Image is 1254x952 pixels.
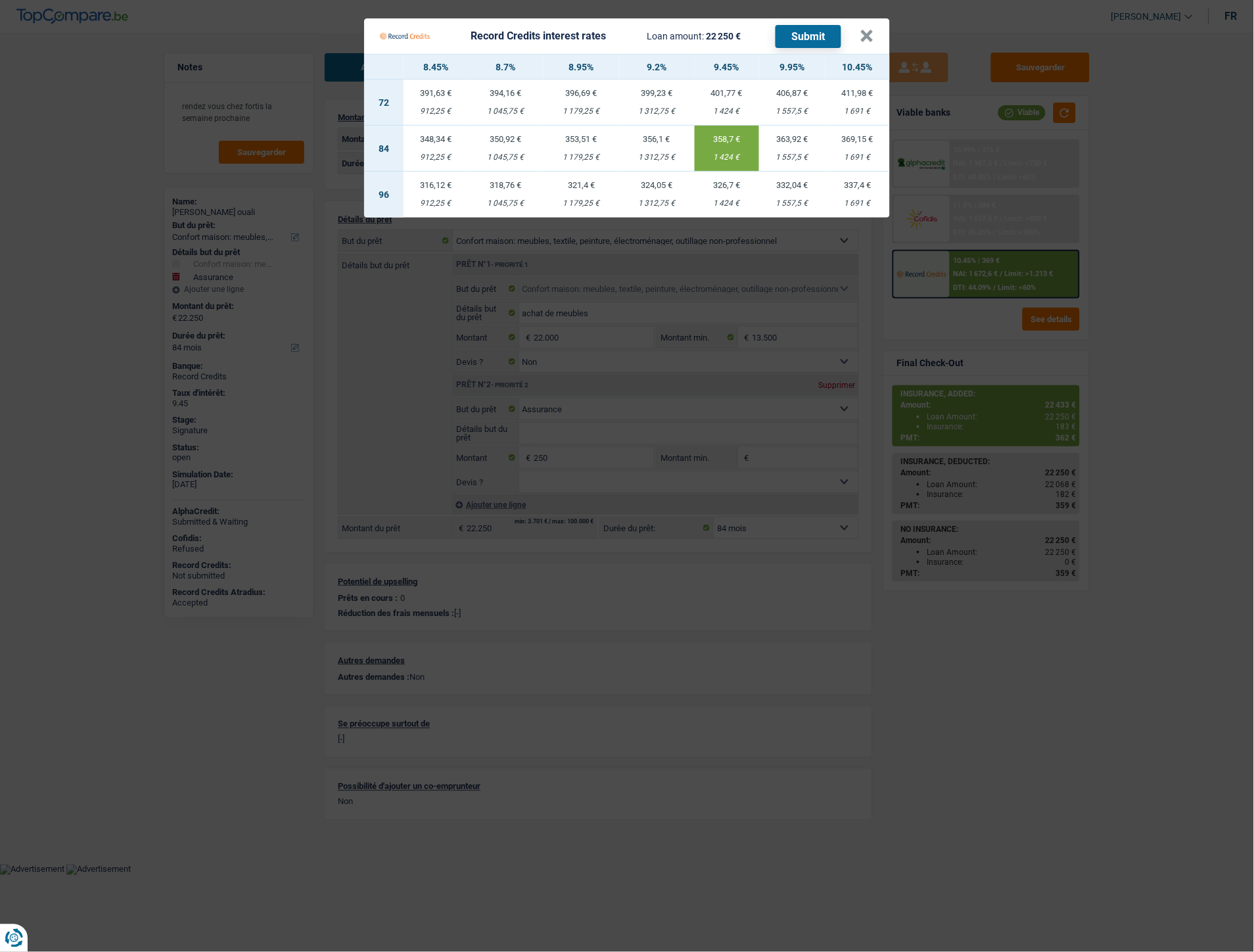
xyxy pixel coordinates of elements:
[695,135,759,143] div: 358,7 €
[364,172,404,218] td: 96
[619,89,695,97] div: 399,23 €
[759,55,825,80] th: 9.95%
[825,107,890,116] div: 1 691 €
[825,89,890,97] div: 411,98 €
[404,153,468,162] div: 912,25 €
[544,181,619,189] div: 321,4 €
[695,107,759,116] div: 1 424 €
[825,135,890,143] div: 369,15 €
[860,30,874,43] button: ×
[544,89,619,97] div: 396,69 €
[468,89,544,97] div: 394,16 €
[468,153,544,162] div: 1 045,75 €
[695,181,759,189] div: 326,7 €
[825,153,890,162] div: 1 691 €
[404,89,468,97] div: 391,63 €
[471,31,606,41] div: Record Credits interest rates
[759,135,825,143] div: 363,92 €
[695,89,759,97] div: 401,77 €
[468,181,544,189] div: 318,76 €
[404,55,468,80] th: 8.45%
[619,153,695,162] div: 1 312,75 €
[759,107,825,116] div: 1 557,5 €
[759,181,825,189] div: 332,04 €
[468,55,544,80] th: 8.7%
[468,135,544,143] div: 350,92 €
[825,199,890,208] div: 1 691 €
[695,153,759,162] div: 1 424 €
[619,181,695,189] div: 324,05 €
[404,181,468,189] div: 316,12 €
[544,153,619,162] div: 1 179,25 €
[759,89,825,97] div: 406,87 €
[404,135,468,143] div: 348,34 €
[544,135,619,143] div: 353,51 €
[619,199,695,208] div: 1 312,75 €
[619,55,695,80] th: 9.2%
[825,181,890,189] div: 337,4 €
[364,126,404,172] td: 84
[364,80,404,126] td: 72
[468,199,544,208] div: 1 045,75 €
[544,55,619,80] th: 8.95%
[647,31,705,41] span: Loan amount:
[695,55,759,80] th: 9.45%
[544,199,619,208] div: 1 179,25 €
[825,55,890,80] th: 10.45%
[695,199,759,208] div: 1 424 €
[544,107,619,116] div: 1 179,25 €
[759,153,825,162] div: 1 557,5 €
[380,24,430,49] img: Record Credits
[404,199,468,208] div: 912,25 €
[468,107,544,116] div: 1 045,75 €
[404,107,468,116] div: 912,25 €
[619,107,695,116] div: 1 312,75 €
[707,31,741,41] span: 22 250 €
[619,135,695,143] div: 356,1 €
[759,199,825,208] div: 1 557,5 €
[776,25,841,48] button: Submit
